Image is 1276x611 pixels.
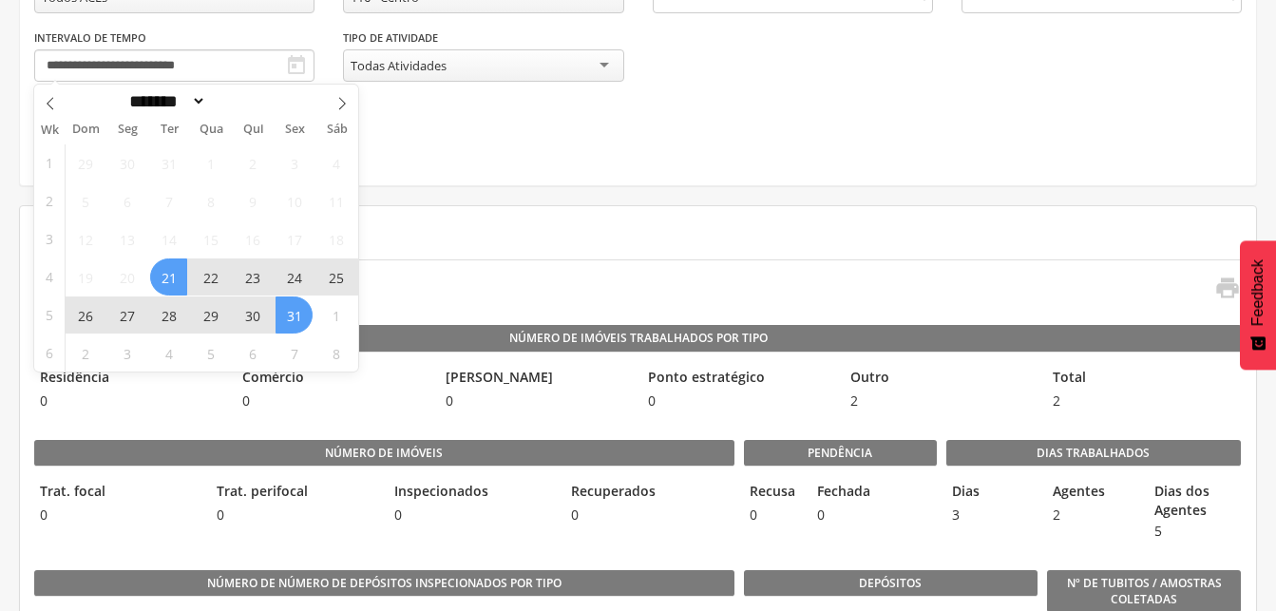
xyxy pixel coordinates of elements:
[234,144,271,181] span: Janeiro 2, 2025
[1149,482,1241,520] legend: Dias dos Agentes
[34,30,146,46] label: Intervalo de Tempo
[276,182,313,220] span: Janeiro 10, 2025
[317,182,354,220] span: Janeiro 11, 2025
[317,334,354,372] span: Fevereiro 8, 2025
[237,391,429,411] span: 0
[206,91,269,111] input: Year
[192,258,229,296] span: Janeiro 22, 2025
[276,334,313,372] span: Fevereiro 7, 2025
[106,124,148,136] span: Seg
[565,482,733,504] legend: Recuperados
[389,482,556,504] legend: Inspecionados
[1249,259,1266,326] span: Feedback
[276,258,313,296] span: Janeiro 24, 2025
[150,296,187,334] span: Janeiro 28, 2025
[150,334,187,372] span: Fevereiro 4, 2025
[192,144,229,181] span: Janeiro 1, 2025
[946,506,1038,525] span: 3
[389,506,556,525] span: 0
[34,482,201,504] legend: Trat. focal
[150,144,187,181] span: Dezembro 31, 2024
[108,258,145,296] span: Janeiro 20, 2025
[744,570,1038,597] legend: Depósitos
[234,296,271,334] span: Janeiro 30, 2025
[46,296,53,334] span: 5
[192,296,229,334] span: Janeiro 29, 2025
[192,182,229,220] span: Janeiro 8, 2025
[34,368,227,390] legend: Residência
[276,144,313,181] span: Janeiro 3, 2025
[108,220,145,258] span: Janeiro 13, 2025
[46,220,53,258] span: 3
[233,124,275,136] span: Qui
[1214,275,1241,301] i: 
[190,124,232,136] span: Qua
[440,368,633,390] legend: [PERSON_NAME]
[34,391,227,411] span: 0
[46,182,53,220] span: 2
[150,182,187,220] span: Janeiro 7, 2025
[1149,522,1241,541] span: 5
[1047,482,1139,504] legend: Agentes
[811,482,869,504] legend: Fechada
[1047,506,1139,525] span: 2
[211,482,378,504] legend: Trat. perifocal
[343,30,438,46] label: Tipo de Atividade
[67,334,104,372] span: Fevereiro 2, 2025
[46,258,53,296] span: 4
[845,368,1038,390] legend: Outro
[845,391,1038,411] span: 2
[811,506,869,525] span: 0
[148,124,190,136] span: Ter
[67,220,104,258] span: Janeiro 12, 2025
[1047,391,1240,411] span: 2
[67,144,104,181] span: Dezembro 29, 2024
[275,124,316,136] span: Sex
[351,57,447,74] div: Todas Atividades
[285,54,308,77] i: 
[642,391,835,411] span: 0
[108,296,145,334] span: Janeiro 27, 2025
[234,220,271,258] span: Janeiro 16, 2025
[124,91,207,111] select: Month
[34,570,734,597] legend: Número de Número de Depósitos Inspecionados por Tipo
[317,220,354,258] span: Janeiro 18, 2025
[34,325,1242,352] legend: Número de Imóveis Trabalhados por Tipo
[234,334,271,372] span: Fevereiro 6, 2025
[65,124,106,136] span: Dom
[317,258,354,296] span: Janeiro 25, 2025
[67,258,104,296] span: Janeiro 19, 2025
[108,334,145,372] span: Fevereiro 3, 2025
[744,482,802,504] legend: Recusa
[276,296,313,334] span: Janeiro 31, 2025
[744,506,802,525] span: 0
[440,391,633,411] span: 0
[67,182,104,220] span: Janeiro 5, 2025
[276,220,313,258] span: Janeiro 17, 2025
[1203,275,1241,306] a: 
[642,368,835,390] legend: Ponto estratégico
[1047,368,1240,390] legend: Total
[46,144,53,181] span: 1
[744,440,937,467] legend: Pendência
[108,144,145,181] span: Dezembro 30, 2024
[192,334,229,372] span: Fevereiro 5, 2025
[946,440,1241,467] legend: Dias Trabalhados
[34,117,65,143] span: Wk
[1240,240,1276,370] button: Feedback - Mostrar pesquisa
[316,124,358,136] span: Sáb
[317,296,354,334] span: Fevereiro 1, 2025
[234,182,271,220] span: Janeiro 9, 2025
[234,258,271,296] span: Janeiro 23, 2025
[946,482,1038,504] legend: Dias
[150,258,187,296] span: Janeiro 21, 2025
[34,440,734,467] legend: Número de imóveis
[150,220,187,258] span: Janeiro 14, 2025
[108,182,145,220] span: Janeiro 6, 2025
[211,506,378,525] span: 0
[46,334,53,372] span: 6
[237,368,429,390] legend: Comércio
[192,220,229,258] span: Janeiro 15, 2025
[34,506,201,525] span: 0
[565,506,733,525] span: 0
